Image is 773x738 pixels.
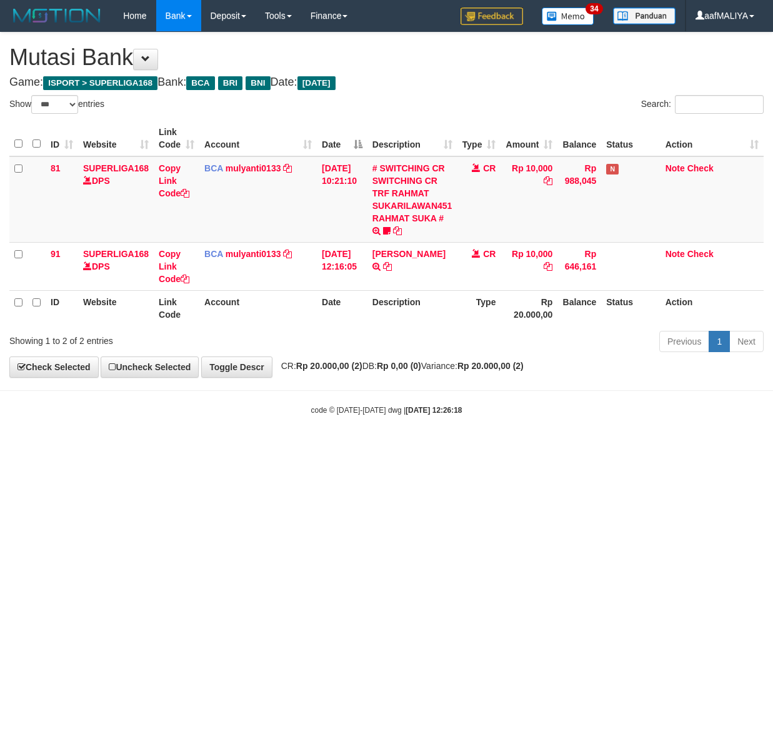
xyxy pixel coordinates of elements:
td: [DATE] 10:21:10 [317,156,367,243]
td: Rp 988,045 [557,156,601,243]
span: BCA [204,249,223,259]
h1: Mutasi Bank [9,45,764,70]
th: Action: activate to sort column ascending [661,121,764,156]
a: Check Selected [9,356,99,378]
span: BNI [246,76,270,90]
img: panduan.png [613,8,676,24]
th: Link Code [154,290,199,326]
th: Rp 20.000,00 [501,290,557,326]
a: Copy Link Code [159,249,189,284]
th: Type: activate to sort column ascending [457,121,501,156]
a: SUPERLIGA168 [83,249,149,259]
span: BRI [218,76,242,90]
h4: Game: Bank: Date: [9,76,764,89]
a: Uncheck Selected [101,356,199,378]
a: Copy Rp 10,000 to clipboard [544,261,552,271]
a: Note [666,163,685,173]
th: Account [199,290,317,326]
a: Copy Rp 10,000 to clipboard [544,176,552,186]
th: Balance [557,290,601,326]
small: code © [DATE]-[DATE] dwg | [311,406,462,415]
th: Action [661,290,764,326]
span: 81 [51,163,61,173]
td: Rp 646,161 [557,242,601,290]
strong: Rp 20.000,00 (2) [457,361,524,371]
th: Date: activate to sort column descending [317,121,367,156]
th: Type [457,290,501,326]
th: ID [46,290,78,326]
span: BCA [204,163,223,173]
span: 91 [51,249,61,259]
span: ISPORT > SUPERLIGA168 [43,76,157,90]
th: Date [317,290,367,326]
th: Description [367,290,457,326]
a: SUPERLIGA168 [83,163,149,173]
th: ID: activate to sort column ascending [46,121,78,156]
img: Button%20Memo.svg [542,8,594,25]
th: Website [78,290,154,326]
th: Balance [557,121,601,156]
td: Rp 10,000 [501,242,557,290]
th: Amount: activate to sort column ascending [501,121,557,156]
span: BCA [186,76,214,90]
div: Showing 1 to 2 of 2 entries [9,330,312,347]
a: Previous [659,331,709,352]
th: Link Code: activate to sort column ascending [154,121,199,156]
label: Search: [641,95,764,114]
span: [DATE] [297,76,336,90]
span: Has Note [606,164,619,174]
td: [DATE] 12:16:05 [317,242,367,290]
td: DPS [78,156,154,243]
span: CR: DB: Variance: [275,361,524,371]
th: Website: activate to sort column ascending [78,121,154,156]
a: # SWITCHING CR SWITCHING CR TRF RAHMAT SUKARILAWAN451 RAHMAT SUKA # [372,163,452,223]
a: mulyanti0133 [226,163,281,173]
td: DPS [78,242,154,290]
span: 34 [586,3,602,14]
input: Search: [675,95,764,114]
select: Showentries [31,95,78,114]
a: Note [666,249,685,259]
a: Check [687,163,714,173]
a: 1 [709,331,730,352]
th: Account: activate to sort column ascending [199,121,317,156]
strong: [DATE] 12:26:18 [406,406,462,415]
a: Copy Link Code [159,163,189,198]
img: Feedback.jpg [461,8,523,25]
span: CR [483,249,496,259]
a: Check [687,249,714,259]
a: Copy mulyanti0133 to clipboard [283,163,292,173]
a: Copy mulyanti0133 to clipboard [283,249,292,259]
th: Status [601,290,660,326]
a: Copy # SWITCHING CR SWITCHING CR TRF RAHMAT SUKARILAWAN451 RAHMAT SUKA # to clipboard [393,226,402,236]
strong: Rp 20.000,00 (2) [296,361,362,371]
a: Toggle Descr [201,356,272,378]
a: mulyanti0133 [226,249,281,259]
span: CR [483,163,496,173]
td: Rp 10,000 [501,156,557,243]
th: Description: activate to sort column ascending [367,121,457,156]
a: [PERSON_NAME] [372,249,446,259]
strong: Rp 0,00 (0) [377,361,421,371]
label: Show entries [9,95,104,114]
img: MOTION_logo.png [9,6,104,25]
a: Next [729,331,764,352]
a: Copy RIYO RAHMAN to clipboard [383,261,392,271]
th: Status [601,121,660,156]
